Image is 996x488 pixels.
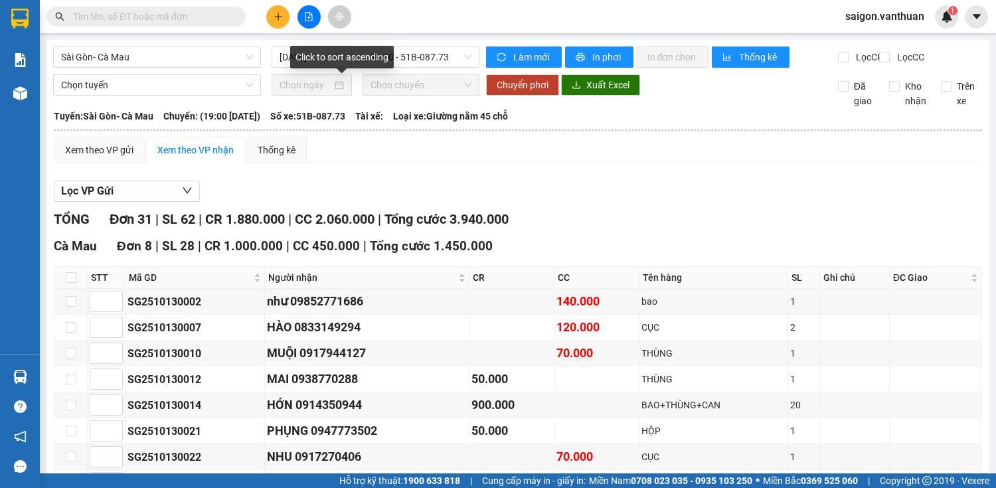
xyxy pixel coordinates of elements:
[641,372,786,386] div: THÙNG
[801,475,858,486] strong: 0369 525 060
[586,78,629,92] span: Xuất Excel
[790,398,817,412] div: 20
[471,422,552,440] div: 50.000
[790,424,817,438] div: 1
[554,267,639,289] th: CC
[790,320,817,335] div: 2
[639,267,788,289] th: Tên hàng
[163,109,260,123] span: Chuyến: (19:00 [DATE])
[471,370,552,388] div: 50.000
[722,52,734,63] span: bar-chart
[572,80,581,91] span: download
[11,9,29,29] img: logo-vxr
[125,418,265,444] td: SG2510130021
[790,372,817,386] div: 1
[941,11,953,23] img: icon-new-feature
[790,449,817,464] div: 1
[293,238,360,254] span: CC 450.000
[127,423,262,440] div: SG2510130021
[155,238,159,254] span: |
[756,478,760,483] span: ⚪️
[127,449,262,465] div: SG2510130022
[900,79,932,108] span: Kho nhận
[556,292,637,311] div: 140.000
[589,473,752,488] span: Miền Nam
[125,444,265,470] td: SG2510130022
[61,75,253,95] span: Chọn tuyến
[125,289,265,315] td: SG2510130002
[363,238,367,254] span: |
[641,346,786,361] div: THÙNG
[471,396,552,414] div: 900.000
[892,50,926,64] span: Lọc CC
[384,211,509,227] span: Tổng cước 3.940.000
[266,5,290,29] button: plus
[790,294,817,309] div: 1
[849,79,880,108] span: Đã giao
[198,238,201,254] span: |
[117,238,152,254] span: Đơn 8
[125,315,265,341] td: SG2510130007
[127,319,262,336] div: SG2510130007
[14,430,27,443] span: notification
[304,12,313,21] span: file-add
[267,396,467,414] div: HỚN 0914350944
[280,78,332,92] input: Chọn ngày
[127,371,262,388] div: SG2510130012
[267,422,467,440] div: PHỤNG 0947773502
[470,473,472,488] span: |
[971,11,983,23] span: caret-down
[54,238,97,254] span: Cà Mau
[637,46,709,68] button: In đơn chọn
[125,392,265,418] td: SG2510130014
[868,473,870,488] span: |
[556,318,637,337] div: 120.000
[162,238,195,254] span: SL 28
[54,181,200,202] button: Lọc VP Gửi
[205,211,285,227] span: CR 1.880.000
[328,5,351,29] button: aim
[127,293,262,310] div: SG2510130002
[88,267,125,289] th: STT
[270,109,345,123] span: Số xe: 51B-087.73
[820,267,890,289] th: Ghi chú
[371,47,471,67] span: 19:00 - 51B-087.73
[268,270,456,285] span: Người nhận
[13,86,27,100] img: warehouse-icon
[55,12,64,21] span: search
[110,211,152,227] span: Đơn 31
[556,344,637,363] div: 70.000
[948,6,957,15] sup: 1
[592,50,623,64] span: In phơi
[641,424,786,438] div: HỘP
[561,74,640,96] button: downloadXuất Excel
[280,50,332,64] input: 13/10/2025
[393,109,508,123] span: Loại xe: Giường nằm 45 chỗ
[641,294,786,309] div: bao
[788,267,820,289] th: SL
[641,320,786,335] div: CỤC
[286,238,290,254] span: |
[157,143,234,157] div: Xem theo VP nhận
[950,6,955,15] span: 1
[14,400,27,413] span: question-circle
[61,47,253,67] span: Sài Gòn- Cà Mau
[922,476,932,485] span: copyright
[355,109,383,123] span: Tài xế:
[258,143,295,157] div: Thống kê
[739,50,779,64] span: Thống kê
[335,12,344,21] span: aim
[378,211,381,227] span: |
[339,473,460,488] span: Hỗ trợ kỹ thuật:
[370,238,493,254] span: Tổng cước 1.450.000
[125,366,265,392] td: SG2510130012
[297,5,321,29] button: file-add
[127,345,262,362] div: SG2510130010
[631,475,752,486] strong: 0708 023 035 - 0935 103 250
[486,74,559,96] button: Chuyển phơi
[54,211,90,227] span: TỔNG
[267,447,467,466] div: NHU 0917270406
[952,79,983,108] span: Trên xe
[13,370,27,384] img: warehouse-icon
[267,370,467,388] div: MAI 0938770288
